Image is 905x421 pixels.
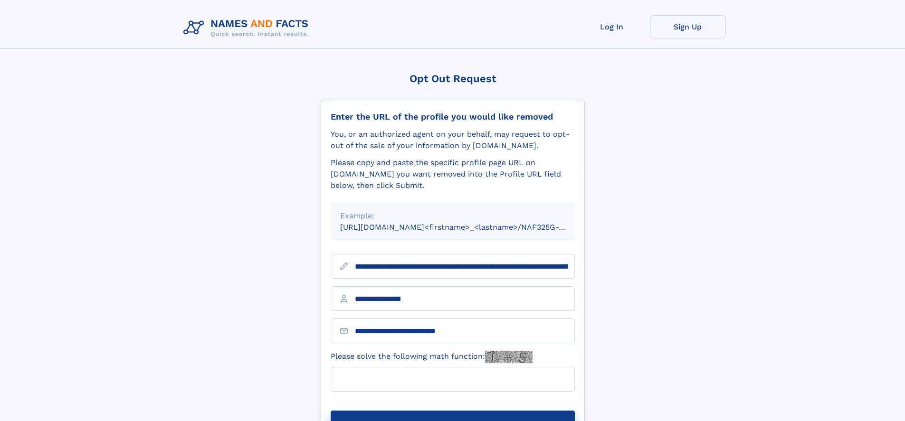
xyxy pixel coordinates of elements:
div: Example: [340,210,565,222]
div: Enter the URL of the profile you would like removed [331,112,575,122]
div: Please copy and paste the specific profile page URL on [DOMAIN_NAME] you want removed into the Pr... [331,157,575,191]
small: [URL][DOMAIN_NAME]<firstname>_<lastname>/NAF325G-xxxxxxxx [340,223,593,232]
div: You, or an authorized agent on your behalf, may request to opt-out of the sale of your informatio... [331,129,575,151]
a: Log In [574,15,650,38]
img: Logo Names and Facts [180,15,316,41]
label: Please solve the following math function: [331,351,533,363]
div: Opt Out Request [321,73,585,84]
a: Sign Up [650,15,726,38]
